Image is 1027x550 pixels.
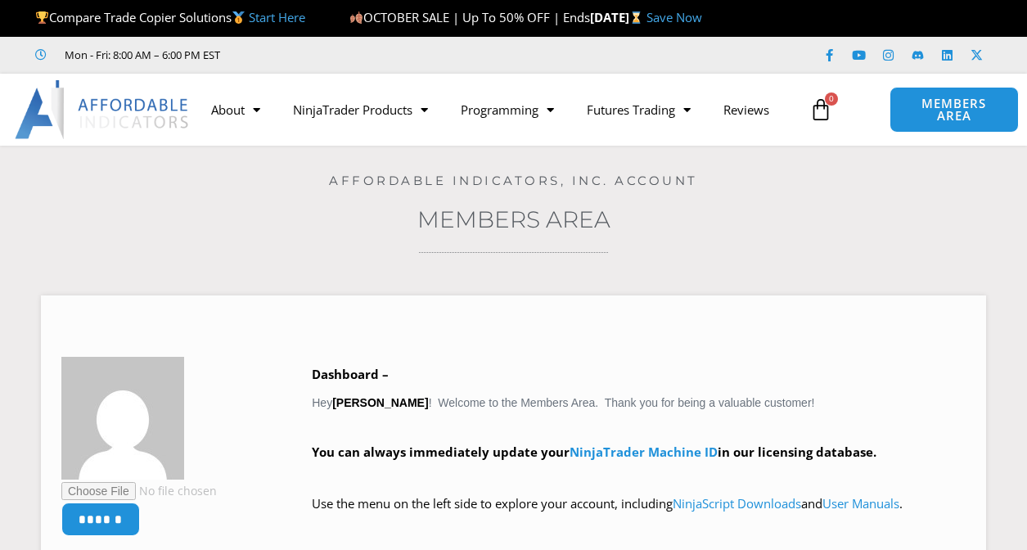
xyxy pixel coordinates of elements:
span: 0 [825,92,838,106]
img: 3bb004a2b2f84dc82242904b6c132a9be1c6d0944c98c18bed1c04b13f9c13be [61,357,184,480]
a: Programming [444,91,570,128]
img: 🏆 [36,11,48,24]
a: 0 [785,86,857,133]
span: Compare Trade Copier Solutions [35,9,305,25]
img: 🥇 [232,11,245,24]
p: Use the menu on the left side to explore your account, including and . [312,493,966,539]
a: Members Area [417,205,610,233]
strong: [PERSON_NAME] [332,396,428,409]
img: LogoAI | Affordable Indicators – NinjaTrader [15,80,191,139]
span: Mon - Fri: 8:00 AM – 6:00 PM EST [61,45,220,65]
a: NinjaTrader Products [277,91,444,128]
a: User Manuals [822,495,899,512]
img: 🍂 [350,11,363,24]
a: Futures Trading [570,91,707,128]
a: Start Here [249,9,305,25]
a: Reviews [707,91,786,128]
a: NinjaScript Downloads [673,495,801,512]
strong: You can always immediately update your in our licensing database. [312,444,876,460]
img: ⌛ [630,11,642,24]
nav: Menu [195,91,801,128]
a: MEMBERS AREA [890,87,1019,133]
a: About [195,91,277,128]
iframe: Customer reviews powered by Trustpilot [243,47,489,63]
a: Affordable Indicators, Inc. Account [329,173,698,188]
span: OCTOBER SALE | Up To 50% OFF | Ends [349,9,590,25]
span: MEMBERS AREA [907,97,1002,122]
a: NinjaTrader Machine ID [570,444,718,460]
b: Dashboard – [312,366,389,382]
a: Save Now [646,9,702,25]
strong: [DATE] [590,9,646,25]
